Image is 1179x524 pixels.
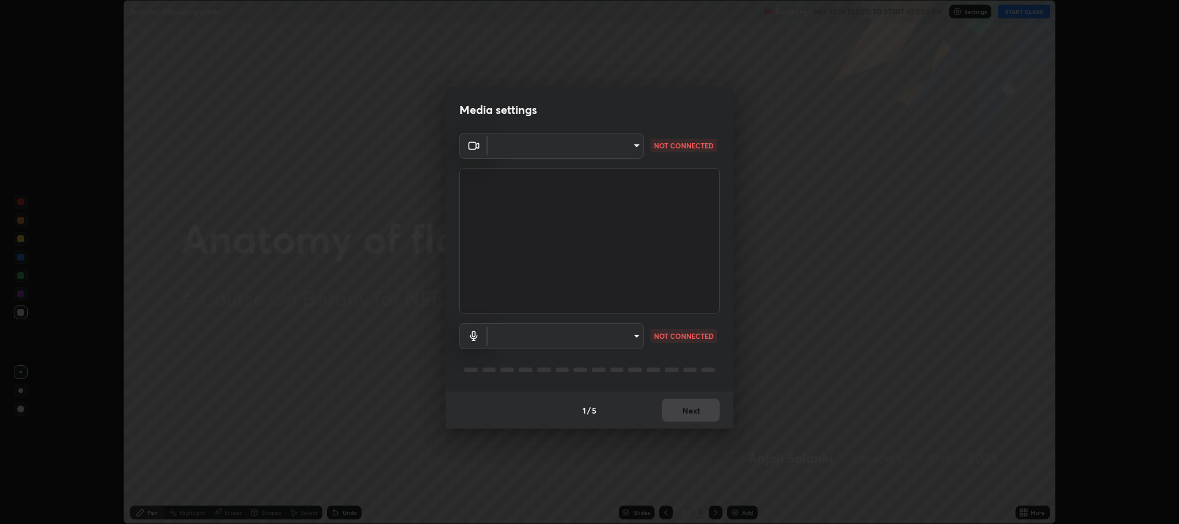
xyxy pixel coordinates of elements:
[592,404,596,416] h4: 5
[654,140,714,151] p: NOT CONNECTED
[488,323,644,349] div: ​
[587,404,591,416] h4: /
[459,102,537,117] h2: Media settings
[583,404,586,416] h4: 1
[488,133,644,159] div: ​
[654,331,714,341] p: NOT CONNECTED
